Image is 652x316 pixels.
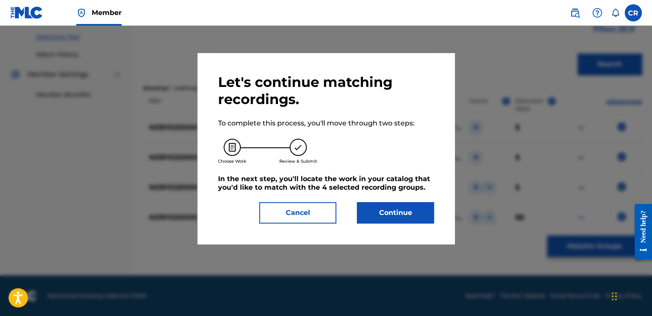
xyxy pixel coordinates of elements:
[10,6,43,19] img: MLC Logo
[570,8,580,18] img: search
[357,202,434,224] button: Continue
[609,275,652,316] iframe: Chat Widget
[218,118,434,128] p: To complete this process, you'll move through two steps:
[290,139,307,156] img: 173f8e8b57e69610e344.svg
[92,8,122,18] span: Member
[589,4,606,21] div: Help
[224,139,241,156] img: 26af456c4569493f7445.svg
[259,202,336,224] button: Cancel
[279,158,317,164] p: Review & Submit
[218,74,434,108] h2: Let's continue matching recordings.
[218,175,434,192] h5: In the next step, you'll locate the work in your catalog that you'd like to match with the 4 sele...
[611,9,619,17] div: Notifications
[592,8,602,18] img: help
[625,4,642,21] div: User Menu
[628,197,652,266] iframe: Resource Center
[566,4,583,21] a: Public Search
[76,8,87,18] img: Top Rightsholder
[612,283,617,309] div: Drag
[218,158,246,164] p: Choose Work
